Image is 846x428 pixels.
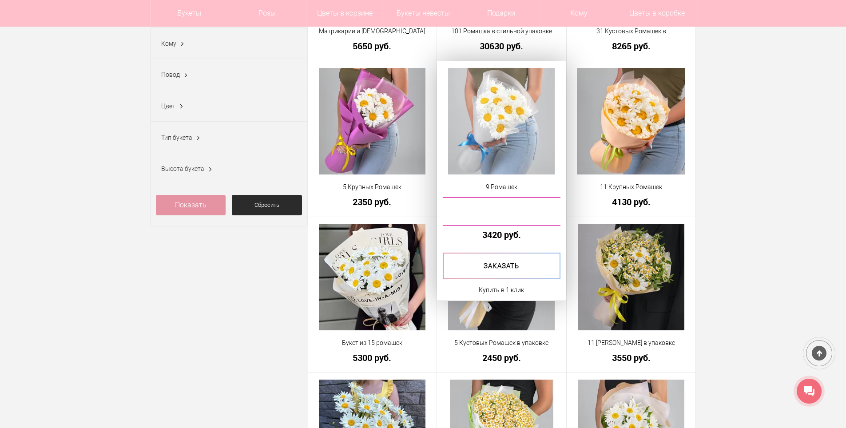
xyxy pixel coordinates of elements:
span: Высота букета [161,165,204,172]
a: 5 Кустовых Ромашек в упаковке [443,338,560,348]
a: 2450 руб. [443,353,560,362]
a: Показать [156,195,226,215]
a: 11 Крупных Ромашек [572,182,690,192]
a: 5 Крупных Ромашек [314,182,431,192]
span: Цвет [161,103,175,110]
a: Сбросить [232,195,302,215]
a: 11 [PERSON_NAME] в упаковке [572,338,690,348]
img: Букет из 15 ромашек [319,224,425,330]
a: 30630 руб. [443,41,560,51]
span: Повод [161,71,180,78]
a: 5300 руб. [314,353,431,362]
img: 9 Ромашек [448,68,555,174]
a: 31 Кустовых Ромашек в [GEOGRAPHIC_DATA] [572,27,690,36]
a: 4130 руб. [572,197,690,206]
a: 3420 руб. [443,230,560,239]
a: 3550 руб. [572,353,690,362]
a: 8265 руб. [572,41,690,51]
span: Тип букета [161,134,192,141]
a: 2350 руб. [314,197,431,206]
span: Кому [161,40,176,47]
a: 5650 руб. [314,41,431,51]
img: 5 Крупных Ромашек [319,68,425,174]
a: 101 Ромашка в стильной упаковке [443,27,560,36]
a: Матрикарии и [DEMOGRAPHIC_DATA][PERSON_NAME] [314,27,431,36]
img: 11 Крупных Ромашек [577,68,685,174]
a: Букет из 15 ромашек [314,338,431,348]
img: 11 Ромашек Микс в упаковке [578,224,684,330]
a: 9 Ромашек [443,182,560,192]
a: Купить в 1 клик [479,285,524,295]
